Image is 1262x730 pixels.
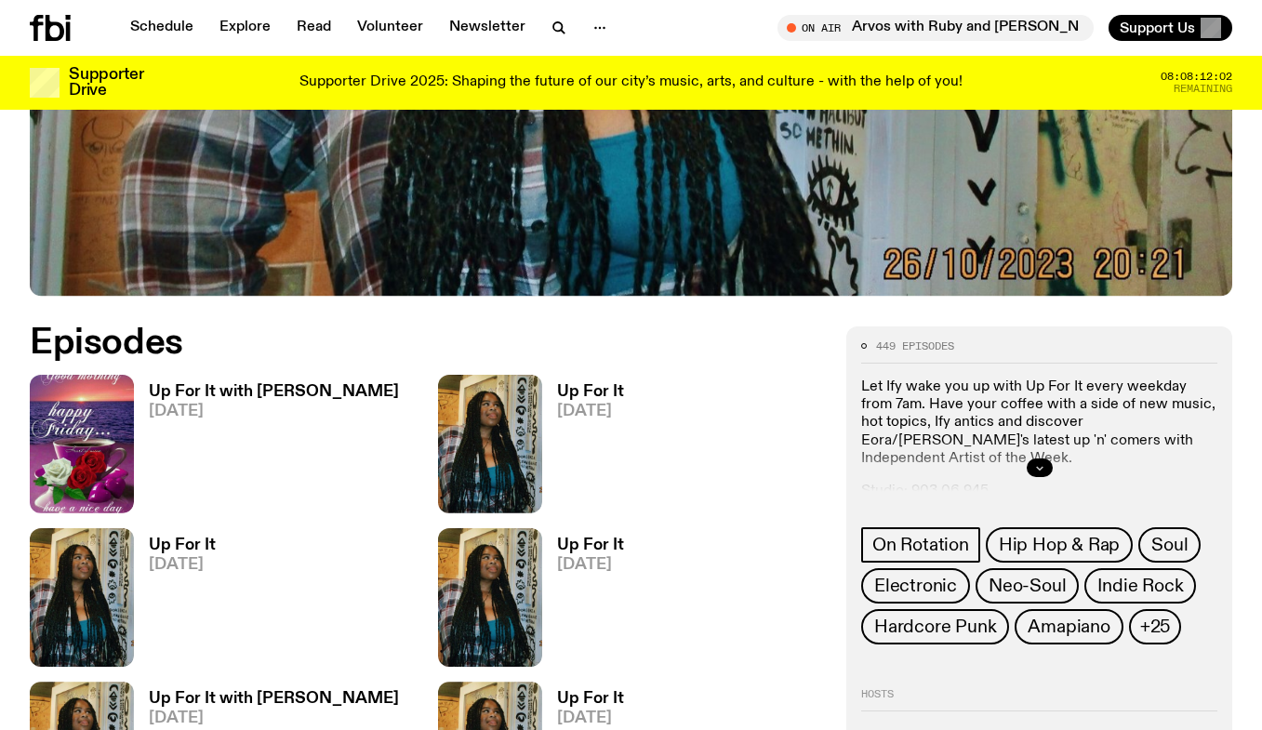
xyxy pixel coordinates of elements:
span: Neo-Soul [989,576,1066,596]
h3: Up For It with [PERSON_NAME] [149,384,399,400]
span: [DATE] [149,710,399,726]
span: [DATE] [557,710,624,726]
span: Electronic [874,576,957,596]
a: Read [286,15,342,41]
h3: Up For It with [PERSON_NAME] [149,691,399,707]
a: On Rotation [861,527,980,563]
a: Soul [1138,527,1201,563]
a: Newsletter [438,15,537,41]
a: Explore [208,15,282,41]
span: Remaining [1174,84,1232,94]
h2: Episodes [30,326,824,360]
span: 08:08:12:02 [1161,72,1232,82]
span: Amapiano [1028,617,1109,637]
span: [DATE] [149,557,216,573]
img: Ify - a Brown Skin girl with black braided twists, looking up to the side with her tongue stickin... [438,528,542,667]
h3: Up For It [149,538,216,553]
a: Volunteer [346,15,434,41]
span: Hardcore Punk [874,617,996,637]
h2: Hosts [861,689,1217,711]
span: 449 episodes [876,341,954,352]
a: Neo-Soul [976,568,1079,604]
span: [DATE] [557,404,624,419]
a: Amapiano [1015,609,1123,644]
button: Support Us [1109,15,1232,41]
span: On Rotation [872,535,969,555]
a: Electronic [861,568,970,604]
span: Soul [1151,535,1188,555]
img: Ify - a Brown Skin girl with black braided twists, looking up to the side with her tongue stickin... [30,528,134,667]
a: Up For It[DATE] [542,384,624,513]
h3: Up For It [557,384,624,400]
h3: Up For It [557,691,624,707]
a: Up For It with [PERSON_NAME][DATE] [134,384,399,513]
p: Let Ify wake you up with Up For It every weekday from 7am. Have your coffee with a side of new mu... [861,378,1217,468]
span: [DATE] [557,557,624,573]
span: Support Us [1120,20,1195,36]
button: On AirArvos with Ruby and [PERSON_NAME] [777,15,1094,41]
h3: Up For It [557,538,624,553]
a: Hip Hop & Rap [986,527,1133,563]
a: Indie Rock [1084,568,1196,604]
img: Ify - a Brown Skin girl with black braided twists, looking up to the side with her tongue stickin... [438,375,542,513]
span: +25 [1140,617,1170,637]
span: Indie Rock [1097,576,1183,596]
h3: Supporter Drive [69,67,143,99]
a: Hardcore Punk [861,609,1009,644]
span: [DATE] [149,404,399,419]
a: Up For It[DATE] [542,538,624,667]
a: Up For It[DATE] [134,538,216,667]
p: Supporter Drive 2025: Shaping the future of our city’s music, arts, and culture - with the help o... [299,74,963,91]
a: Schedule [119,15,205,41]
span: Hip Hop & Rap [999,535,1120,555]
button: +25 [1129,609,1181,644]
